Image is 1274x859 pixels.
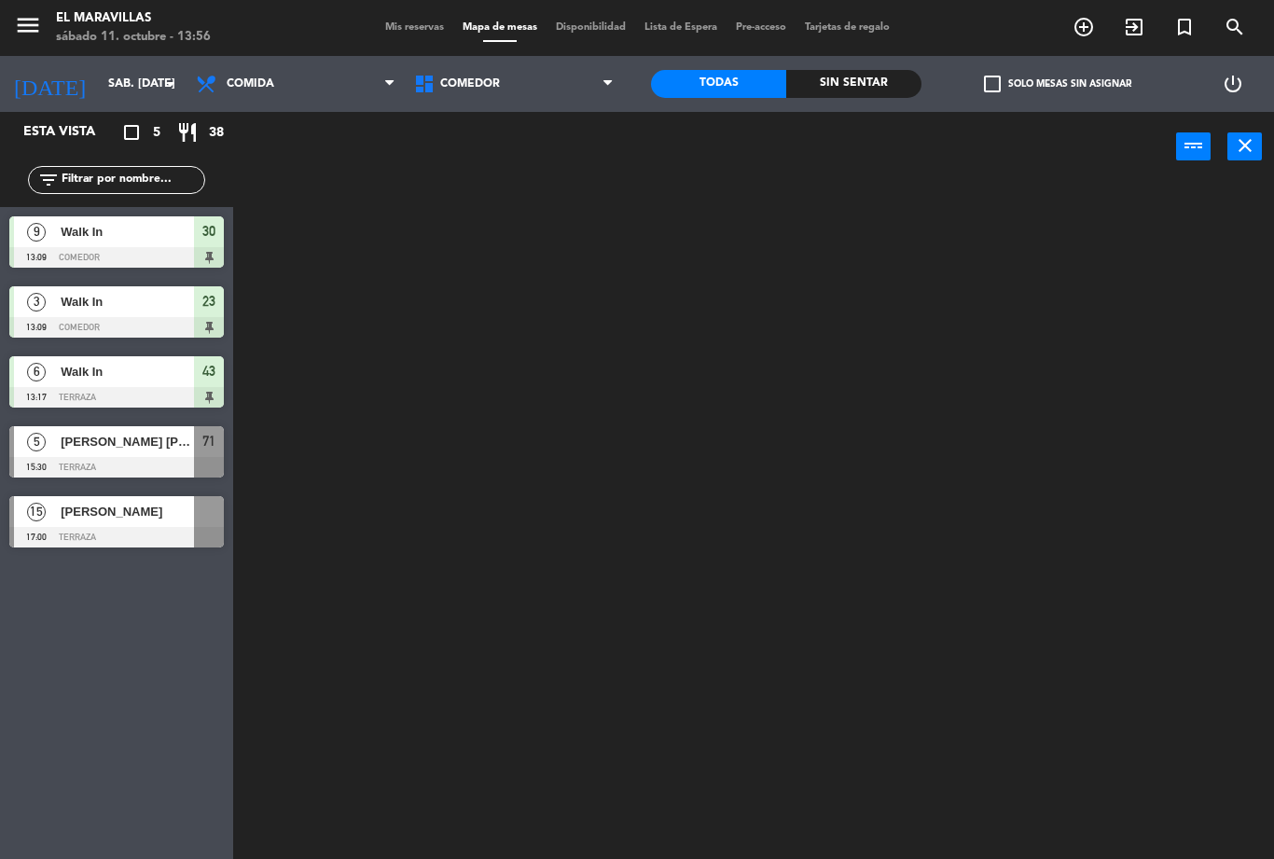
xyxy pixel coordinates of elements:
[1227,132,1262,160] button: close
[984,76,1001,92] span: check_box_outline_blank
[440,77,500,90] span: Comedor
[984,76,1131,92] label: Solo mesas sin asignar
[376,22,453,33] span: Mis reservas
[1073,16,1095,38] i: add_circle_outline
[1059,11,1109,43] span: RESERVAR MESA
[153,122,160,144] span: 5
[1234,134,1256,157] i: close
[56,9,211,28] div: El Maravillas
[1176,132,1211,160] button: power_input
[1224,16,1246,38] i: search
[60,170,204,190] input: Filtrar por nombre...
[1159,11,1210,43] span: Reserva especial
[547,22,635,33] span: Disponibilidad
[37,169,60,191] i: filter_list
[9,121,134,144] div: Esta vista
[14,11,42,39] i: menu
[1210,11,1260,43] span: BUSCAR
[120,121,143,144] i: crop_square
[202,290,215,312] span: 23
[159,73,182,95] i: arrow_drop_down
[1123,16,1145,38] i: exit_to_app
[27,293,46,312] span: 3
[1222,73,1244,95] i: power_settings_new
[202,430,215,452] span: 71
[176,121,199,144] i: restaurant
[61,362,194,381] span: Walk In
[635,22,727,33] span: Lista de Espera
[202,360,215,382] span: 43
[61,502,194,521] span: [PERSON_NAME]
[786,70,921,98] div: Sin sentar
[727,22,796,33] span: Pre-acceso
[27,433,46,451] span: 5
[1183,134,1205,157] i: power_input
[796,22,899,33] span: Tarjetas de regalo
[1109,11,1159,43] span: WALK IN
[453,22,547,33] span: Mapa de mesas
[27,363,46,381] span: 6
[14,11,42,46] button: menu
[56,28,211,47] div: sábado 11. octubre - 13:56
[209,122,224,144] span: 38
[1173,16,1196,38] i: turned_in_not
[202,220,215,242] span: 30
[27,503,46,521] span: 15
[651,70,786,98] div: Todas
[227,77,274,90] span: Comida
[61,432,194,451] span: [PERSON_NAME] [PERSON_NAME]
[61,222,194,242] span: Walk In
[61,292,194,312] span: Walk In
[27,223,46,242] span: 9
